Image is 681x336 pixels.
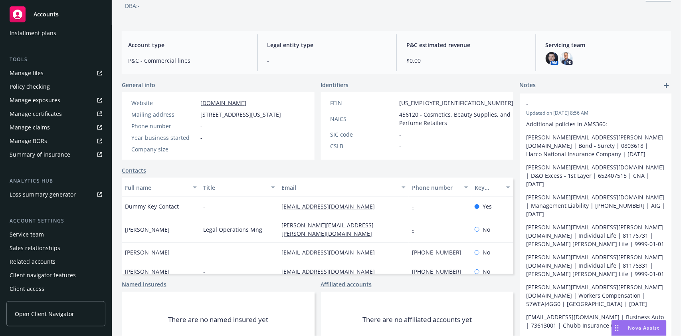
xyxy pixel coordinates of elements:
[526,109,665,117] span: Updated on [DATE] 8:56 AM
[6,177,105,185] div: Analytics hub
[267,41,387,49] span: Legal entity type
[10,67,44,80] div: Manage files
[200,145,202,153] span: -
[10,188,76,201] div: Loss summary generator
[475,183,501,192] div: Key contact
[281,249,381,256] a: [EMAIL_ADDRESS][DOMAIN_NAME]
[281,183,397,192] div: Email
[125,202,179,211] span: Dummy Key Contact
[6,228,105,241] a: Service team
[400,99,514,107] span: [US_EMPLOYER_IDENTIFICATION_NUMBER]
[362,315,472,324] span: There are no affiliated accounts yet
[10,121,50,134] div: Manage claims
[203,248,205,256] span: -
[6,188,105,201] a: Loss summary generator
[526,133,665,158] p: [PERSON_NAME][EMAIL_ADDRESS][PERSON_NAME][DOMAIN_NAME] | Bond - Surety | 0803618 | Harco National...
[131,110,197,119] div: Mailing address
[10,255,55,268] div: Related accounts
[331,130,396,139] div: SIC code
[200,178,278,197] button: Title
[483,202,492,211] span: Yes
[6,80,105,93] a: Policy checking
[526,253,665,278] p: [PERSON_NAME][EMAIL_ADDRESS][PERSON_NAME][DOMAIN_NAME] | Individual Life | 81176331 | [PERSON_NAM...
[409,178,471,197] button: Phone number
[6,27,105,40] a: Installment plans
[281,221,378,237] a: [PERSON_NAME][EMAIL_ADDRESS][PERSON_NAME][DOMAIN_NAME]
[128,41,248,49] span: Account type
[520,81,536,90] span: Notes
[628,324,660,331] span: Nova Assist
[267,56,387,65] span: -
[131,133,197,142] div: Year business started
[200,122,202,130] span: -
[122,81,155,89] span: General info
[131,99,197,107] div: Website
[560,52,573,65] img: photo
[10,269,76,282] div: Client navigator features
[612,320,667,336] button: Nova Assist
[125,183,188,192] div: Full name
[412,226,420,233] a: -
[612,320,622,336] div: Drag to move
[10,27,56,40] div: Installment plans
[546,41,665,49] span: Servicing team
[122,178,200,197] button: Full name
[526,313,665,330] p: [EMAIL_ADDRESS][DOMAIN_NAME] | Business Auto | 73613001 | Chubb Insurance Co. | [DATE]
[6,56,105,64] div: Tools
[131,145,197,153] div: Company size
[6,282,105,295] a: Client access
[6,121,105,134] a: Manage claims
[200,99,246,107] a: [DOMAIN_NAME]
[131,122,197,130] div: Phone number
[6,148,105,161] a: Summary of insurance
[400,130,402,139] span: -
[6,242,105,254] a: Sales relationships
[526,120,665,128] p: Additional policies in AMS360:
[483,248,490,256] span: No
[200,133,202,142] span: -
[10,228,44,241] div: Service team
[400,110,514,127] span: 456120 - Cosmetics, Beauty Supplies, and Perfume Retailers
[412,249,468,256] a: [PHONE_NUMBER]
[321,81,349,89] span: Identifiers
[6,67,105,80] a: Manage files
[10,242,60,254] div: Sales relationships
[200,110,281,119] span: [STREET_ADDRESS][US_STATE]
[281,203,381,210] a: [EMAIL_ADDRESS][DOMAIN_NAME]
[15,310,74,318] span: Open Client Navigator
[331,99,396,107] div: FEIN
[6,107,105,120] a: Manage certificates
[203,183,266,192] div: Title
[10,135,47,147] div: Manage BORs
[128,56,248,65] span: P&C - Commercial lines
[412,203,420,210] a: -
[10,107,62,120] div: Manage certificates
[125,248,170,256] span: [PERSON_NAME]
[203,267,205,276] span: -
[125,225,170,234] span: [PERSON_NAME]
[526,163,665,188] p: [PERSON_NAME][EMAIL_ADDRESS][DOMAIN_NAME] | D&O Excess - 1st Layer | 652407515 | CNA | [DATE]
[6,255,105,268] a: Related accounts
[483,267,490,276] span: No
[122,166,146,175] a: Contacts
[662,81,671,90] a: add
[10,282,44,295] div: Client access
[10,80,50,93] div: Policy checking
[406,56,526,65] span: $0.00
[168,315,268,324] span: There are no named insured yet
[34,11,59,18] span: Accounts
[278,178,409,197] button: Email
[10,94,60,107] div: Manage exposures
[6,269,105,282] a: Client navigator features
[526,283,665,308] p: [PERSON_NAME][EMAIL_ADDRESS][PERSON_NAME][DOMAIN_NAME] | Workers Compensation | 57WEAJ4GG0 | [GEO...
[471,178,513,197] button: Key contact
[546,52,558,65] img: photo
[526,193,665,218] p: [PERSON_NAME][EMAIL_ADDRESS][DOMAIN_NAME] | Management Liability | [PHONE_NUMBER] | AIG | [DATE]
[125,267,170,276] span: [PERSON_NAME]
[6,3,105,26] a: Accounts
[122,280,166,288] a: Named insureds
[281,268,381,275] a: [EMAIL_ADDRESS][DOMAIN_NAME]
[6,94,105,107] a: Manage exposures
[526,223,665,248] p: [PERSON_NAME][EMAIL_ADDRESS][PERSON_NAME][DOMAIN_NAME] | Individual Life | 81176731 | [PERSON_NAM...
